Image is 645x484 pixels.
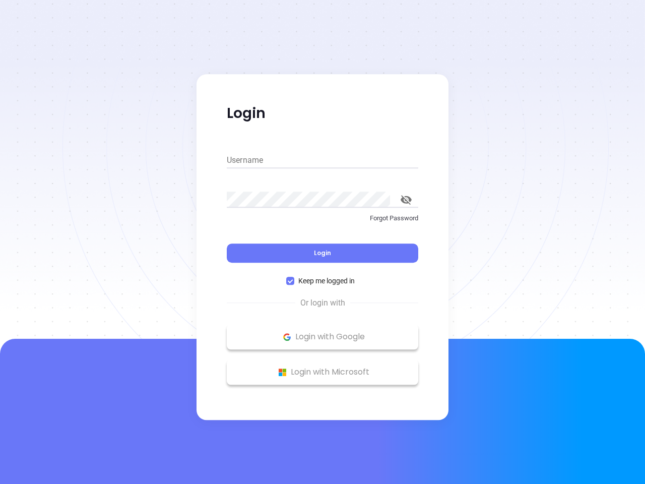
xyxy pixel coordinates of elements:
p: Login with Microsoft [232,365,413,380]
p: Login [227,104,418,123]
button: Google Logo Login with Google [227,324,418,349]
button: Login [227,244,418,263]
button: Microsoft Logo Login with Microsoft [227,359,418,385]
span: Or login with [295,297,350,309]
p: Login with Google [232,329,413,344]
span: Keep me logged in [294,275,359,286]
img: Microsoft Logo [276,366,289,379]
img: Google Logo [281,331,293,343]
button: toggle password visibility [394,188,418,212]
a: Forgot Password [227,213,418,231]
span: Login [314,249,331,257]
p: Forgot Password [227,213,418,223]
